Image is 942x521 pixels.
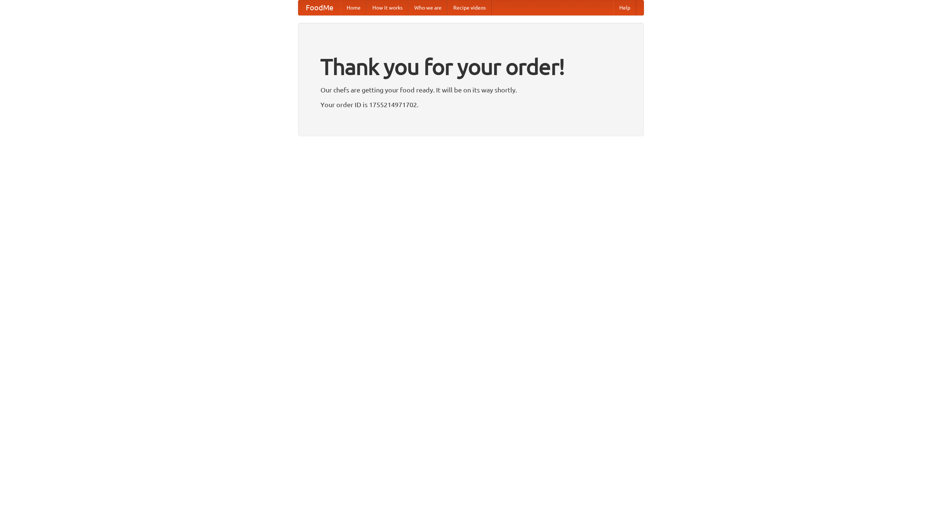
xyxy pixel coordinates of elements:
p: Our chefs are getting your food ready. It will be on its way shortly. [321,84,621,95]
a: Recipe videos [447,0,492,15]
h1: Thank you for your order! [321,49,621,84]
a: FoodMe [298,0,341,15]
a: Who we are [408,0,447,15]
a: Home [341,0,366,15]
a: How it works [366,0,408,15]
a: Help [613,0,636,15]
p: Your order ID is 1755214971702. [321,99,621,110]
